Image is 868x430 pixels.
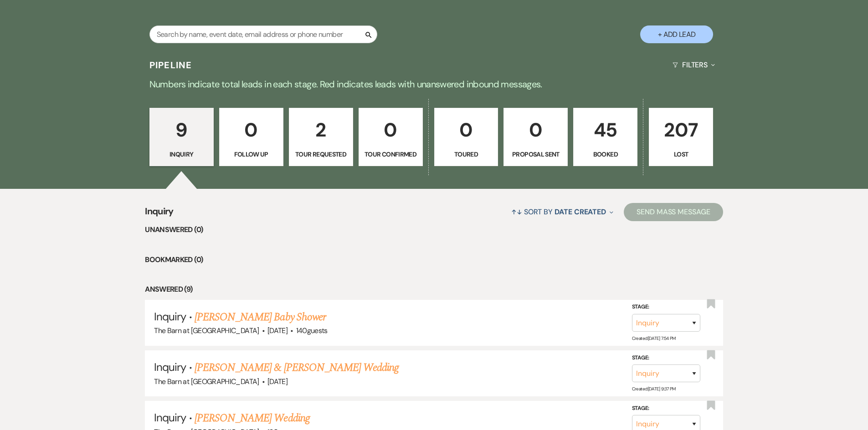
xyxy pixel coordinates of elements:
p: Follow Up [225,149,277,159]
a: 0Tour Confirmed [359,108,423,166]
p: Booked [579,149,632,159]
button: Send Mass Message [624,203,723,221]
span: [DATE] [267,326,288,335]
span: Date Created [555,207,606,217]
button: Sort By Date Created [508,200,617,224]
label: Stage: [632,404,700,414]
p: 2 [295,115,347,145]
a: 9Inquiry [149,108,214,166]
a: 0Follow Up [219,108,283,166]
li: Unanswered (0) [145,224,723,236]
a: [PERSON_NAME] & [PERSON_NAME] Wedding [195,359,399,376]
span: The Barn at [GEOGRAPHIC_DATA] [154,326,259,335]
button: Filters [669,53,719,77]
span: Inquiry [145,204,174,224]
a: 0Proposal Sent [503,108,568,166]
p: 207 [655,115,707,145]
span: 140 guests [296,326,328,335]
p: Tour Confirmed [365,149,417,159]
input: Search by name, event date, email address or phone number [149,25,377,43]
a: 45Booked [573,108,637,166]
a: [PERSON_NAME] Baby Shower [195,309,326,325]
p: Tour Requested [295,149,347,159]
a: [PERSON_NAME] Wedding [195,410,310,426]
p: Toured [440,149,493,159]
li: Answered (9) [145,283,723,295]
p: 0 [440,115,493,145]
span: [DATE] [267,377,288,386]
p: 9 [155,115,208,145]
span: The Barn at [GEOGRAPHIC_DATA] [154,377,259,386]
a: 2Tour Requested [289,108,353,166]
label: Stage: [632,302,700,312]
label: Stage: [632,353,700,363]
p: 0 [509,115,562,145]
span: Inquiry [154,410,186,425]
p: Proposal Sent [509,149,562,159]
a: 0Toured [434,108,498,166]
li: Bookmarked (0) [145,254,723,266]
span: Created: [DATE] 9:37 PM [632,386,676,392]
a: 207Lost [649,108,713,166]
span: Created: [DATE] 7:54 PM [632,335,676,341]
span: ↑↓ [511,207,522,217]
p: 0 [225,115,277,145]
p: 45 [579,115,632,145]
span: Inquiry [154,309,186,324]
p: 0 [365,115,417,145]
button: + Add Lead [640,25,713,43]
span: Inquiry [154,360,186,374]
h3: Pipeline [149,59,192,71]
p: Inquiry [155,149,208,159]
p: Lost [655,149,707,159]
p: Numbers indicate total leads in each stage. Red indicates leads with unanswered inbound messages. [106,77,762,91]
